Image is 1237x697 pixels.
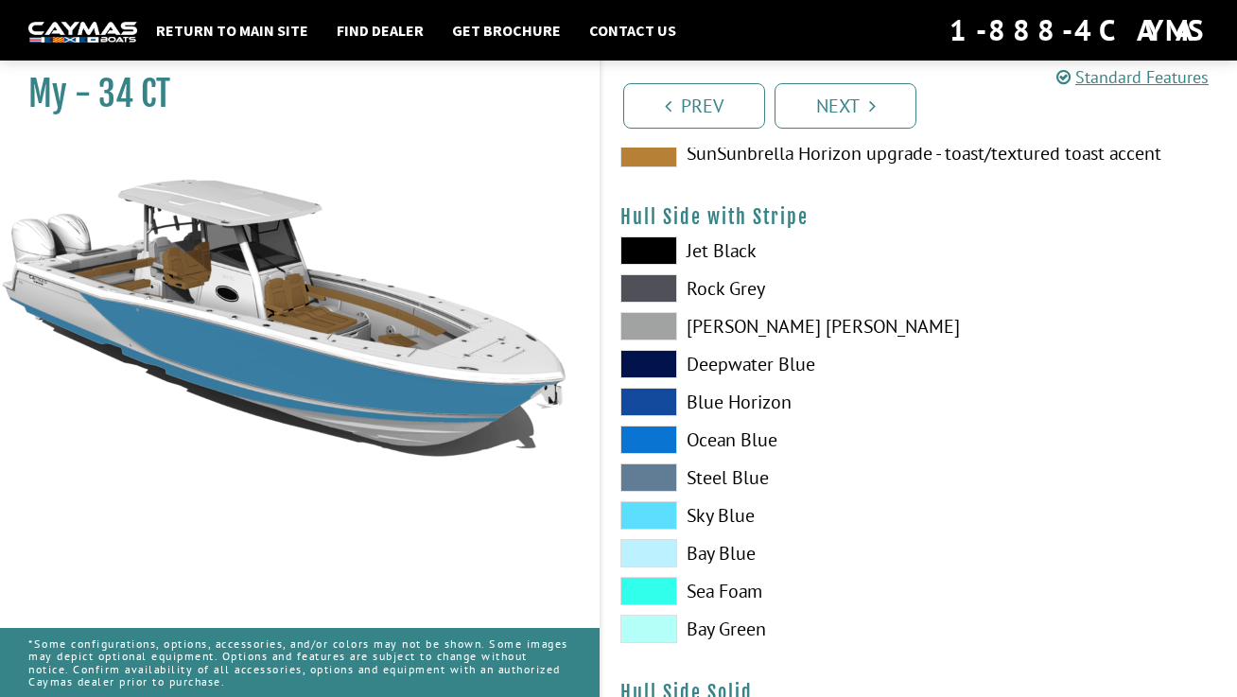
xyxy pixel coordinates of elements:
[620,350,900,378] label: Deepwater Blue
[620,501,900,530] label: Sky Blue
[620,426,900,454] label: Ocean Blue
[580,18,686,43] a: Contact Us
[327,18,433,43] a: Find Dealer
[443,18,570,43] a: Get Brochure
[28,628,571,697] p: *Some configurations, options, accessories, and/or colors may not be shown. Some images may depic...
[620,615,900,643] label: Bay Green
[28,73,552,115] h1: My - 34 CT
[950,9,1209,51] div: 1-888-4CAYMAS
[620,236,900,265] label: Jet Black
[620,539,900,567] label: Bay Blue
[620,577,900,605] label: Sea Foam
[28,22,137,42] img: white-logo-c9c8dbefe5ff5ceceb0f0178aa75bf4bb51f6bca0971e226c86eb53dfe498488.png
[620,463,900,492] label: Steel Blue
[620,139,900,167] label: SunSunbrella Horizon upgrade - toast/textured toast accent
[618,80,1237,129] ul: Pagination
[775,83,916,129] a: Next
[147,18,318,43] a: Return to main site
[1056,66,1209,88] a: Standard Features
[620,312,900,340] label: [PERSON_NAME] [PERSON_NAME]
[620,274,900,303] label: Rock Grey
[623,83,765,129] a: Prev
[620,205,1218,229] h4: Hull Side with Stripe
[620,388,900,416] label: Blue Horizon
